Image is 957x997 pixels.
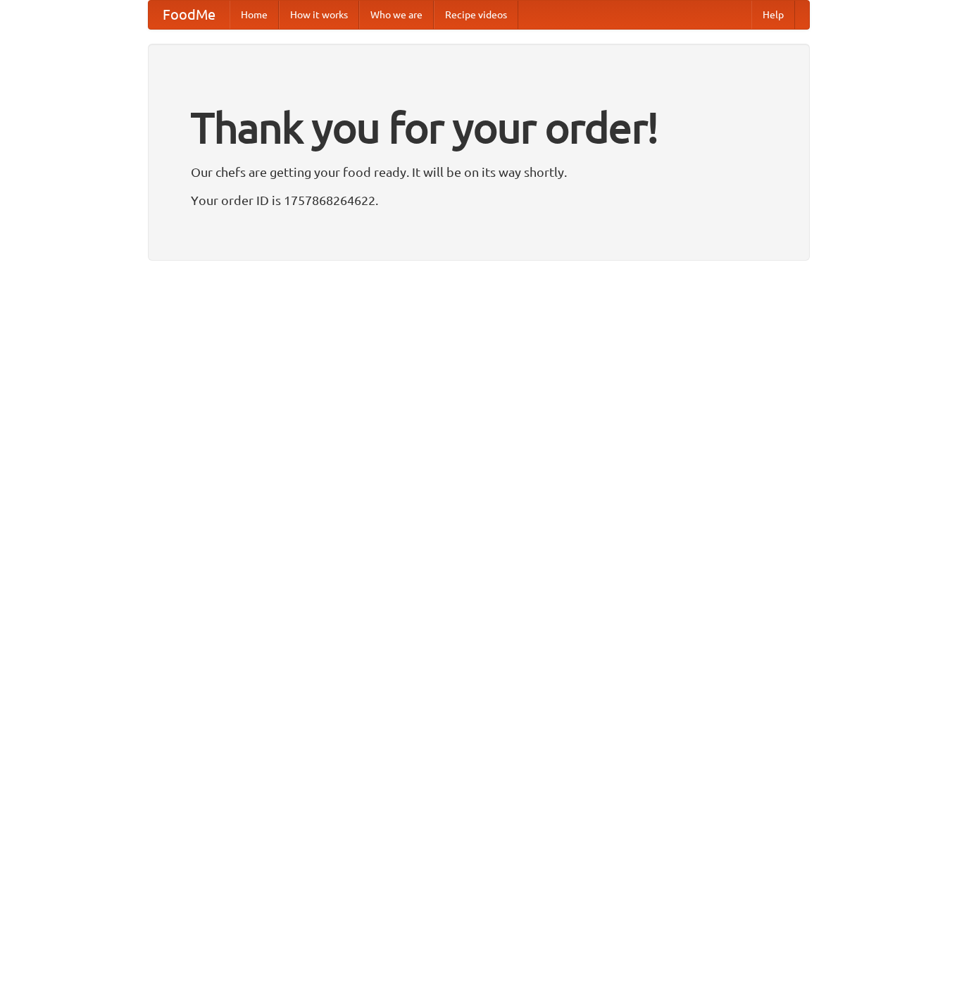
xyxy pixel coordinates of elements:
a: How it works [279,1,359,29]
p: Your order ID is 1757868264622. [191,190,767,211]
a: Who we are [359,1,434,29]
h1: Thank you for your order! [191,94,767,161]
a: FoodMe [149,1,230,29]
a: Home [230,1,279,29]
a: Recipe videos [434,1,518,29]
a: Help [751,1,795,29]
p: Our chefs are getting your food ready. It will be on its way shortly. [191,161,767,182]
